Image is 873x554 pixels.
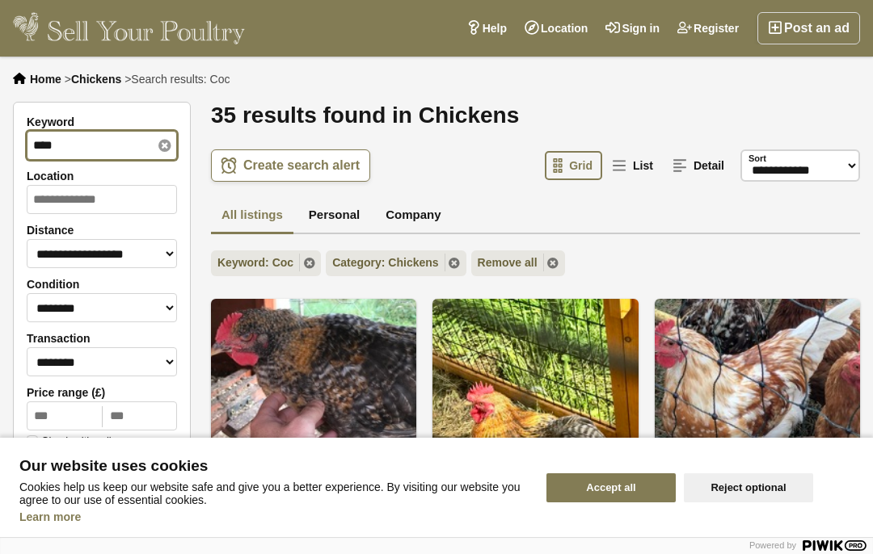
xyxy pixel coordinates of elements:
[27,170,177,183] label: Location
[569,159,593,172] span: Grid
[694,159,724,172] span: Detail
[597,12,668,44] a: Sign in
[27,435,120,447] label: Check with seller
[27,386,177,399] label: Price range (£)
[30,73,61,86] a: Home
[211,299,416,504] img: Cockerels
[27,224,177,237] label: Distance
[65,73,121,86] li: >
[27,278,177,291] label: Condition
[664,151,734,180] a: Detail
[326,250,466,276] a: Category: Chickens
[545,151,602,180] a: Grid
[375,198,451,235] a: Company
[19,481,527,506] p: Cookies help us keep our website safe and give you a better experience. By visiting our website y...
[516,12,597,44] a: Location
[668,12,748,44] a: Register
[243,157,360,174] span: Create search alert
[749,540,796,550] span: Powered by
[684,473,813,502] button: Reject optional
[546,473,676,502] button: Accept all
[13,12,245,44] img: Sell Your Poultry
[298,198,370,235] a: Personal
[27,332,177,345] label: Transaction
[633,159,653,172] span: List
[211,149,370,182] a: Create search alert
[27,115,177,128] label: Keyword
[71,73,121,86] a: Chickens
[211,198,293,235] a: All listings
[471,250,565,276] a: Remove all
[19,458,527,474] span: Our website uses cookies
[432,299,638,504] img: Bantam cockerel 16 weeks old
[211,102,860,129] h1: 35 results found in Chickens
[749,152,766,166] label: Sort
[131,73,230,86] span: Search results: Coc
[757,12,860,44] a: Post an ad
[211,250,321,276] a: Keyword: Coc
[19,510,81,523] a: Learn more
[458,12,516,44] a: Help
[604,151,663,180] a: List
[655,299,860,504] img: Mixed Blue Copper Maran Cockerels
[124,73,230,86] li: >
